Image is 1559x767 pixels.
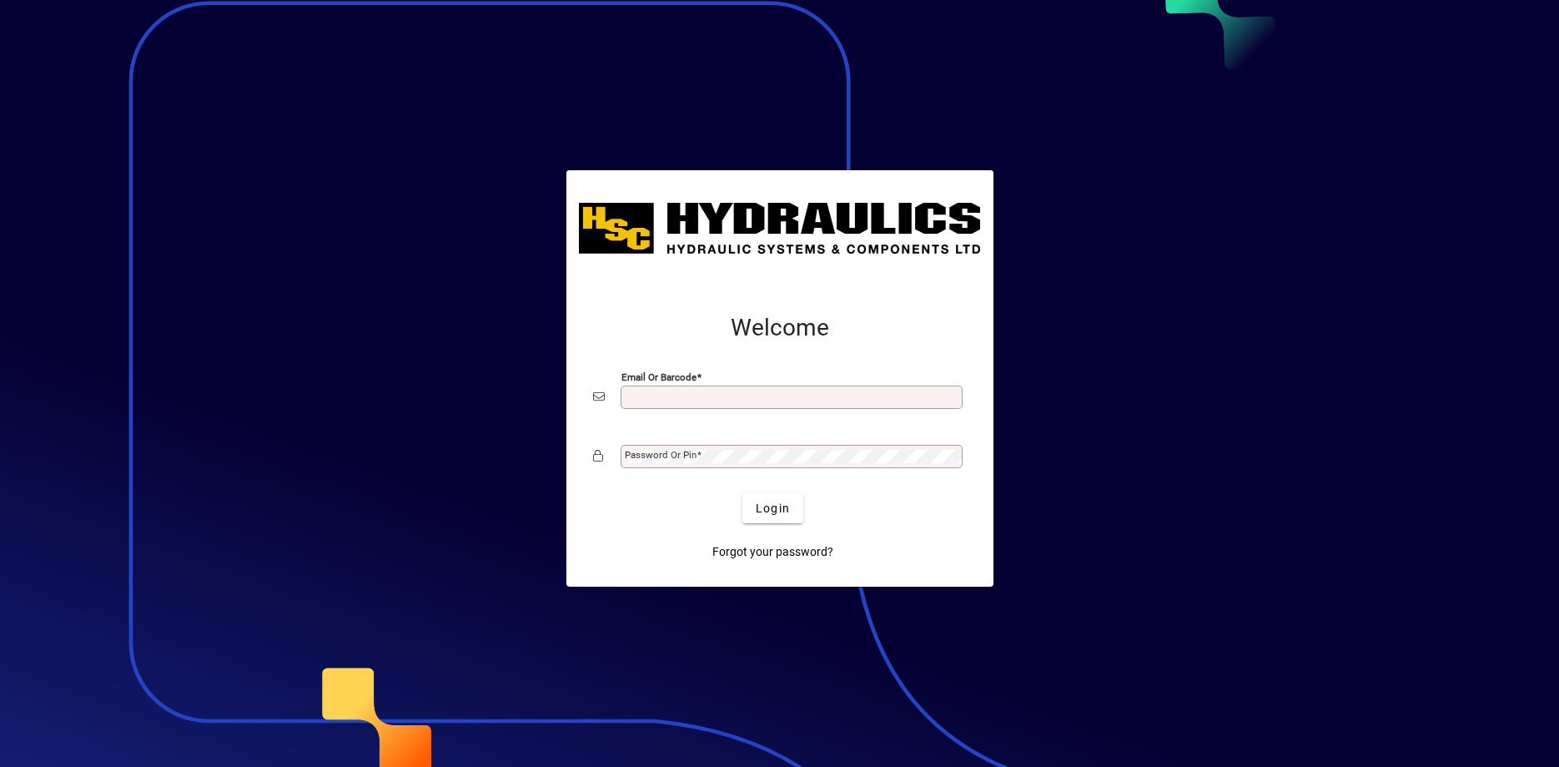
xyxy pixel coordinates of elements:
[593,314,967,342] h2: Welcome
[742,493,803,523] button: Login
[756,500,790,517] span: Login
[706,537,840,567] a: Forgot your password?
[621,371,697,383] mat-label: Email or Barcode
[625,449,697,461] mat-label: Password or Pin
[712,543,833,561] span: Forgot your password?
